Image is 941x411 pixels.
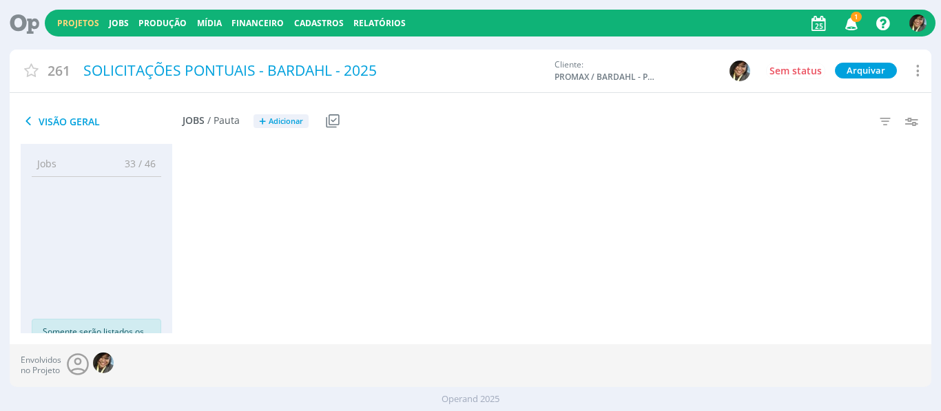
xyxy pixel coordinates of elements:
span: 261 [48,61,70,81]
button: Produção [134,18,191,29]
span: / Pauta [207,115,240,127]
img: S [730,61,750,81]
button: Jobs [105,18,133,29]
span: + [259,114,266,129]
button: Mídia [193,18,226,29]
span: Visão Geral [21,113,183,129]
span: Cadastros [294,17,344,29]
button: Relatórios [349,18,410,29]
span: 1 [851,12,862,22]
button: S [909,11,927,35]
div: Cliente: [555,59,772,83]
a: Projetos [57,17,99,29]
button: Projetos [53,18,103,29]
span: Jobs [183,115,205,127]
span: Adicionar [269,117,303,126]
a: Mídia [197,17,222,29]
a: Relatórios [353,17,406,29]
span: Jobs [37,156,56,171]
button: +Adicionar [254,114,309,129]
img: S [909,14,927,32]
button: Cadastros [290,18,348,29]
span: Sem status [769,64,822,77]
p: Somente serão listados os documentos que você possui permissão [43,326,150,363]
button: Arquivar [835,63,897,78]
a: Financeiro [231,17,284,29]
span: PROMAX / BARDAHL - PROMAX PRODUTOS MÁXIMOS S/A INDÚSTRIA E COMÉRCIO [555,71,658,83]
button: 1 [836,11,865,36]
a: Produção [138,17,187,29]
button: Sem status [766,63,825,79]
a: Jobs [109,17,129,29]
button: S [729,60,751,82]
img: S [93,352,114,373]
button: Financeiro [227,18,288,29]
span: Envolvidos no Projeto [21,355,61,375]
span: 33 / 46 [114,156,156,171]
div: SOLICITAÇÕES PONTUAIS - BARDAHL - 2025 [79,55,547,87]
